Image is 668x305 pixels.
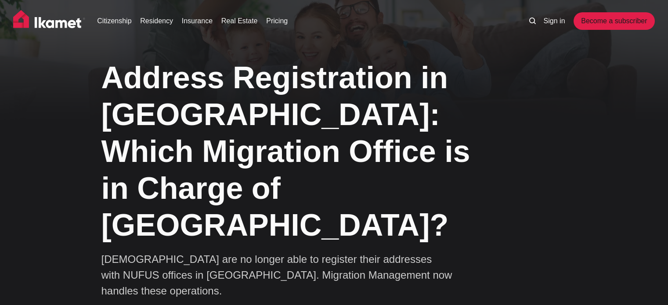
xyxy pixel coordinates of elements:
[574,12,654,30] a: Become a subscriber
[221,16,258,26] a: Real Estate
[101,59,479,244] h1: Address Registration in [GEOGRAPHIC_DATA]: Which Migration Office is in Charge of [GEOGRAPHIC_DATA]?
[544,16,565,26] a: Sign in
[140,16,173,26] a: Residency
[266,16,288,26] a: Pricing
[182,16,213,26] a: Insurance
[13,10,85,32] img: Ikamet home
[97,16,131,26] a: Citizenship
[101,251,453,299] p: [DEMOGRAPHIC_DATA] are no longer able to register their addresses with NUFUS offices in [GEOGRAPH...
